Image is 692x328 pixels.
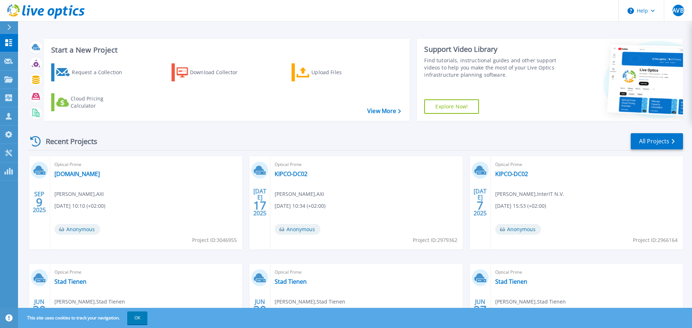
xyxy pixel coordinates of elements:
[473,189,487,215] div: [DATE] 2025
[495,224,541,235] span: Anonymous
[54,190,104,198] span: [PERSON_NAME] , AXI
[311,65,369,80] div: Upload Files
[20,311,147,324] span: This site uses cookies to track your navigation.
[275,224,320,235] span: Anonymous
[54,202,105,210] span: [DATE] 10:10 (+02:00)
[54,170,100,178] a: [DOMAIN_NAME]
[172,63,252,81] a: Download Collector
[192,236,237,244] span: Project ID: 3046955
[495,278,527,285] a: Stad Tienen
[495,268,679,276] span: Optical Prime
[72,65,129,80] div: Request a Collection
[54,224,100,235] span: Anonymous
[631,133,683,149] a: All Projects
[127,311,147,324] button: OK
[477,202,483,208] span: 7
[495,202,546,210] span: [DATE] 15:53 (+02:00)
[275,298,345,306] span: [PERSON_NAME] , Stad Tienen
[71,95,128,109] div: Cloud Pricing Calculator
[424,45,560,54] div: Support Video Library
[51,63,132,81] a: Request a Collection
[495,161,679,169] span: Optical Prime
[253,297,267,323] div: JUN 2025
[32,297,46,323] div: JUN 2025
[292,63,372,81] a: Upload Files
[367,108,401,114] a: View More
[474,307,487,313] span: 27
[253,307,266,313] span: 30
[190,65,248,80] div: Download Collector
[51,93,132,111] a: Cloud Pricing Calculator
[413,236,457,244] span: Project ID: 2979362
[424,57,560,78] div: Find tutorials, instructional guides and other support videos to help you make the most of your L...
[54,278,86,285] a: Stad Tienen
[253,189,267,215] div: [DATE] 2025
[275,278,307,285] a: Stad Tienen
[54,298,125,306] span: [PERSON_NAME] , Stad Tienen
[253,202,266,208] span: 17
[673,8,683,13] span: AVB
[36,199,43,205] span: 9
[54,268,238,276] span: Optical Prime
[275,268,458,276] span: Optical Prime
[633,236,678,244] span: Project ID: 2966164
[275,202,325,210] span: [DATE] 10:34 (+02:00)
[275,170,307,178] a: KIPCO-DC02
[495,190,564,198] span: [PERSON_NAME] , InterIT N.V.
[275,161,458,169] span: Optical Prime
[33,307,46,313] span: 30
[495,298,566,306] span: [PERSON_NAME] , Stad Tienen
[28,132,107,150] div: Recent Projects
[51,46,401,54] h3: Start a New Project
[424,99,479,114] a: Explore Now!
[32,189,46,215] div: SEP 2025
[473,297,487,323] div: JUN 2025
[495,170,528,178] a: KIPCO-DC02
[54,161,238,169] span: Optical Prime
[275,190,324,198] span: [PERSON_NAME] , AXI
